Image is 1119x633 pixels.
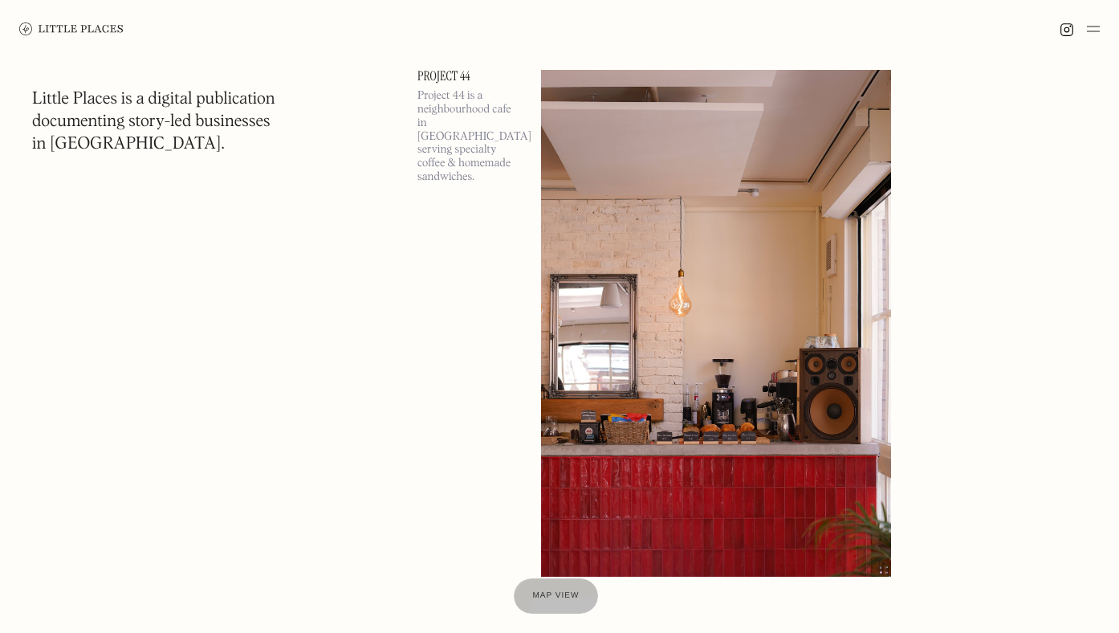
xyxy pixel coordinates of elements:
[417,70,522,83] a: Project 44
[32,88,275,156] h1: Little Places is a digital publication documenting story-led businesses in [GEOGRAPHIC_DATA].
[417,89,522,184] p: Project 44 is a neighbourhood cafe in [GEOGRAPHIC_DATA] serving specialty coffee & homemade sandw...
[533,591,580,600] span: Map view
[541,70,891,576] img: Project 44
[514,578,599,614] a: Map view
